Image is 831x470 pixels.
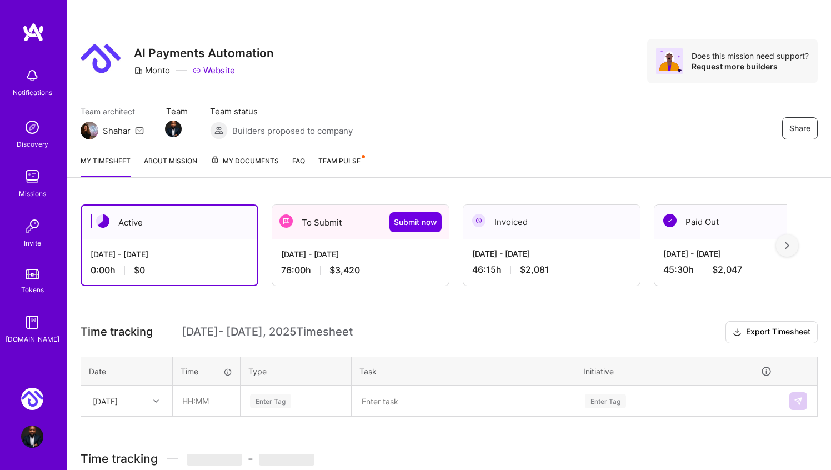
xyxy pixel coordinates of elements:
[472,214,485,227] img: Invoiced
[21,215,43,237] img: Invite
[21,388,43,410] img: Monto: AI Payments Automation
[134,66,143,75] i: icon CompanyGray
[712,264,742,276] span: $2,047
[93,395,118,407] div: [DATE]
[21,64,43,87] img: bell
[91,248,248,260] div: [DATE] - [DATE]
[654,205,831,239] div: Paid Out
[182,325,353,339] span: [DATE] - [DATE] , 2025 Timesheet
[250,392,291,409] div: Enter Tag
[21,311,43,333] img: guide book
[782,117,818,139] button: Share
[166,106,188,117] span: Team
[583,365,772,378] div: Initiative
[91,264,248,276] div: 0:00 h
[24,237,41,249] div: Invite
[692,61,809,72] div: Request more builders
[281,264,440,276] div: 76:00 h
[82,206,257,239] div: Active
[394,217,437,228] span: Submit now
[19,188,46,199] div: Missions
[656,48,683,74] img: Avatar
[389,212,442,232] button: Submit now
[13,87,52,98] div: Notifications
[272,205,449,239] div: To Submit
[22,22,44,42] img: logo
[18,388,46,410] a: Monto: AI Payments Automation
[6,333,59,345] div: [DOMAIN_NAME]
[292,155,305,177] a: FAQ
[144,155,197,177] a: About Mission
[165,121,182,137] img: Team Member Avatar
[725,321,818,343] button: Export Timesheet
[26,269,39,279] img: tokens
[173,386,239,416] input: HH:MM
[96,214,109,228] img: Active
[279,214,293,228] img: To Submit
[789,123,810,134] span: Share
[103,125,131,137] div: Shahar
[241,357,352,386] th: Type
[329,264,360,276] span: $3,420
[18,426,46,448] a: User Avatar
[81,452,818,466] h3: Time tracking
[21,116,43,138] img: discovery
[692,51,809,61] div: Does this mission need support?
[520,264,549,276] span: $2,081
[663,264,822,276] div: 45:30 h
[352,357,575,386] th: Task
[663,248,822,259] div: [DATE] - [DATE]
[81,106,144,117] span: Team architect
[135,126,144,135] i: icon Mail
[210,106,353,117] span: Team status
[21,284,44,296] div: Tokens
[134,264,145,276] span: $0
[585,392,626,409] div: Enter Tag
[259,454,314,466] span: ‌
[211,155,279,177] a: My Documents
[187,452,314,466] span: -
[21,426,43,448] img: User Avatar
[134,64,170,76] div: Monto
[17,138,48,150] div: Discovery
[785,242,789,249] img: right
[166,119,181,138] a: Team Member Avatar
[81,39,121,79] img: Company Logo
[81,325,153,339] span: Time tracking
[463,205,640,239] div: Invoiced
[192,64,235,76] a: Website
[211,155,279,167] span: My Documents
[794,397,803,406] img: Submit
[181,366,232,377] div: Time
[472,248,631,259] div: [DATE] - [DATE]
[733,327,742,338] i: icon Download
[134,46,274,60] h3: AI Payments Automation
[318,157,361,165] span: Team Pulse
[153,398,159,404] i: icon Chevron
[663,214,677,227] img: Paid Out
[187,454,242,466] span: ‌
[21,166,43,188] img: teamwork
[210,122,228,139] img: Builders proposed to company
[472,264,631,276] div: 46:15 h
[232,125,353,137] span: Builders proposed to company
[318,155,364,177] a: Team Pulse
[281,248,440,260] div: [DATE] - [DATE]
[81,122,98,139] img: Team Architect
[81,155,131,177] a: My timesheet
[81,357,173,386] th: Date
